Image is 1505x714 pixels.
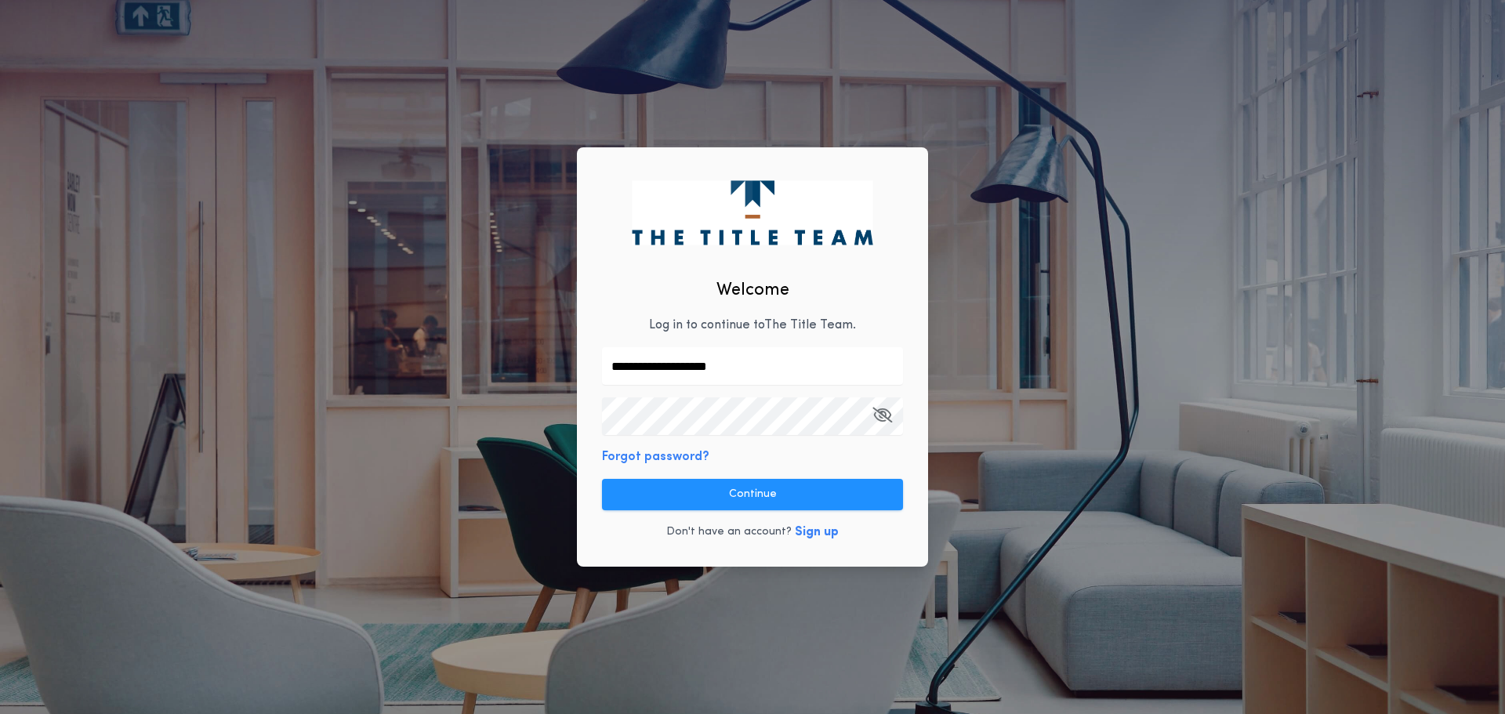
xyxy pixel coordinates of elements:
[666,524,792,540] p: Don't have an account?
[716,277,789,303] h2: Welcome
[649,316,856,335] p: Log in to continue to The Title Team .
[602,448,709,466] button: Forgot password?
[602,479,903,510] button: Continue
[795,523,839,542] button: Sign up
[632,180,872,245] img: logo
